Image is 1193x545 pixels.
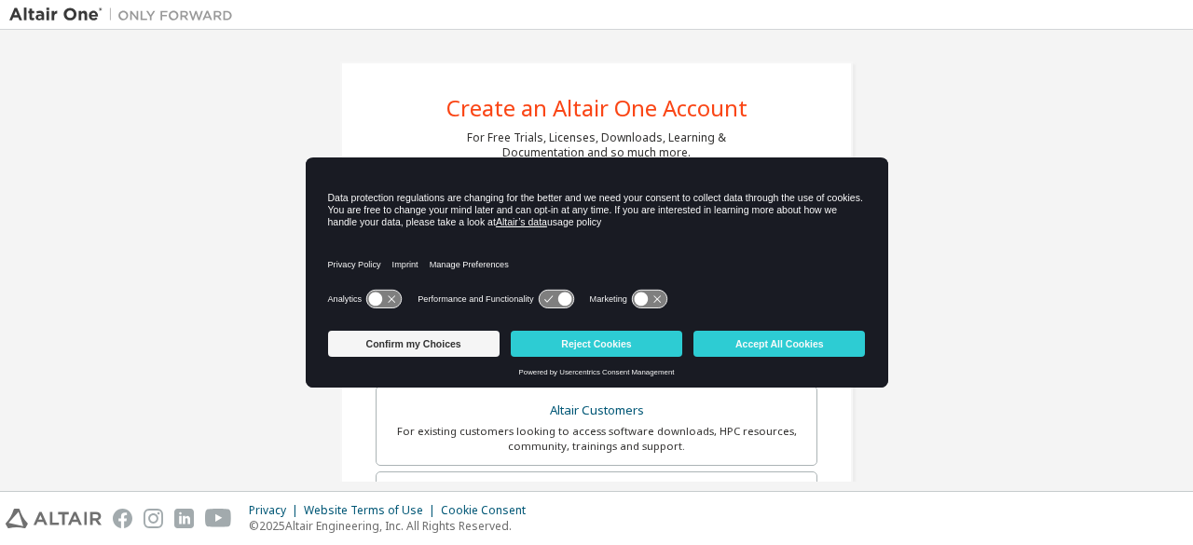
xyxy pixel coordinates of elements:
img: Altair One [9,6,242,24]
img: linkedin.svg [174,509,194,528]
div: Altair Customers [388,398,805,424]
img: youtube.svg [205,509,232,528]
img: altair_logo.svg [6,509,102,528]
img: facebook.svg [113,509,132,528]
div: Privacy [249,503,304,518]
div: Cookie Consent [441,503,537,518]
div: Website Terms of Use [304,503,441,518]
p: © 2025 Altair Engineering, Inc. All Rights Reserved. [249,518,537,534]
img: instagram.svg [144,509,163,528]
div: For Free Trials, Licenses, Downloads, Learning & Documentation and so much more. [467,130,726,160]
div: Create an Altair One Account [446,97,747,119]
div: For existing customers looking to access software downloads, HPC resources, community, trainings ... [388,424,805,454]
